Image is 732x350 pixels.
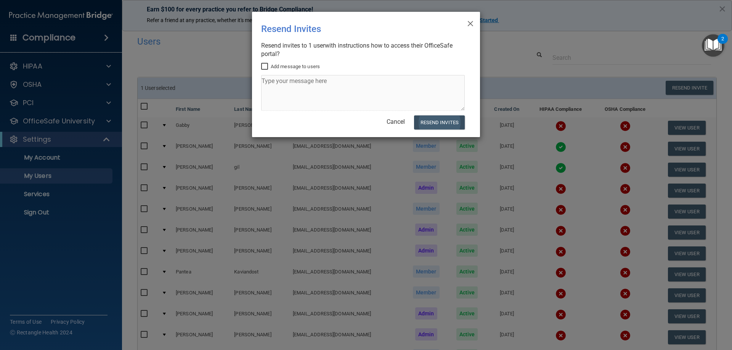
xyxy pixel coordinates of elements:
[261,42,465,58] div: Resend invites to 1 user with instructions how to access their OfficeSafe portal?
[261,64,270,70] input: Add message to users
[467,15,474,30] span: ×
[261,18,440,40] div: Resend Invites
[721,39,724,49] div: 2
[414,115,465,129] button: Resend Invites
[261,62,320,71] label: Add message to users
[702,34,724,57] button: Open Resource Center, 2 new notifications
[387,118,405,125] a: Cancel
